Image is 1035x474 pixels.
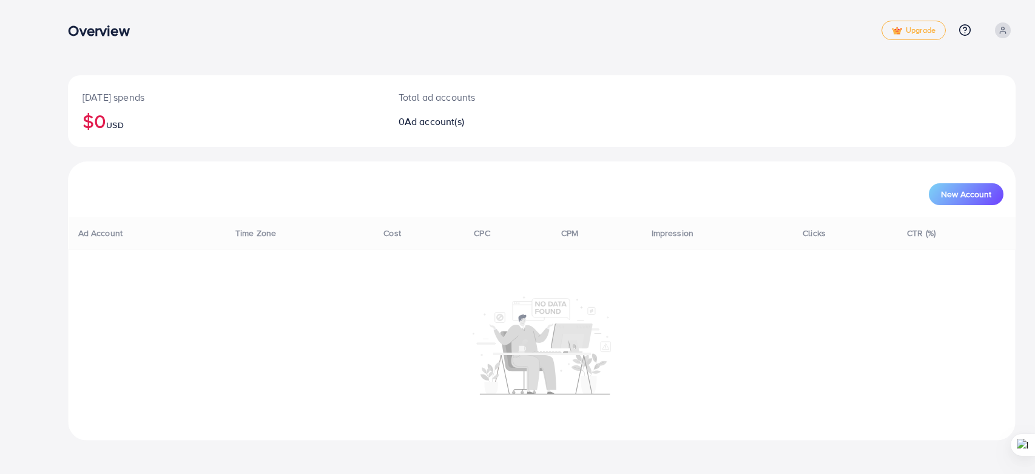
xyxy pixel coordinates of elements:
p: [DATE] spends [83,90,369,104]
img: tick [892,27,902,35]
h2: $0 [83,109,369,132]
p: Total ad accounts [399,90,607,104]
h2: 0 [399,116,607,127]
span: USD [106,119,123,131]
span: Upgrade [892,26,936,35]
button: New Account [929,183,1003,205]
span: Ad account(s) [405,115,464,128]
span: New Account [941,190,991,198]
h3: Overview [68,22,139,39]
a: tickUpgrade [882,21,946,40]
